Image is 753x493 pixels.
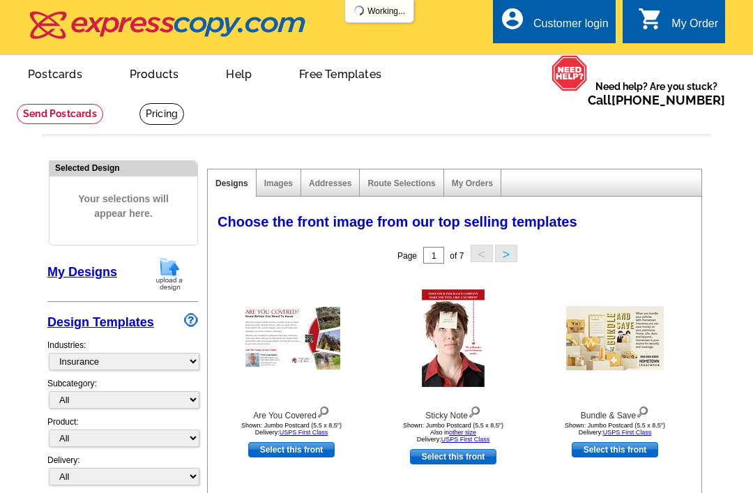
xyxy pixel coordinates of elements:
img: Sticky Note [422,289,485,387]
span: Also in [430,429,476,436]
a: My Designs [47,265,117,279]
a: Addresses [309,179,351,188]
a: use this design [572,442,658,457]
a: Help [204,56,274,89]
div: Bundle & Save [538,403,692,422]
a: other size [449,429,476,436]
a: Free Templates [277,56,404,89]
a: shopping_cart My Order [638,15,718,33]
a: [PHONE_NUMBER] [611,93,725,107]
img: Are You Covered [243,307,340,370]
img: view design details [317,403,330,418]
div: Shown: Jumbo Postcard (5.5 x 8.5") Delivery: [538,422,692,436]
div: Product: [47,416,198,454]
div: Shown: Jumbo Postcard (5.5 x 8.5") Delivery: [376,422,530,443]
img: help [552,55,588,91]
img: view design details [636,403,649,418]
div: Sticky Note [376,403,530,422]
i: shopping_cart [638,6,663,31]
img: view design details [468,403,481,418]
a: USPS First Class [280,429,328,436]
span: Your selections will appear here. [60,178,187,235]
span: Call [588,93,725,107]
img: Bundle & Save [566,306,664,370]
a: Design Templates [47,315,154,329]
a: use this design [248,442,335,457]
a: Route Selections [367,179,435,188]
div: Customer login [533,17,609,37]
div: Shown: Jumbo Postcard (5.5 x 8.5") Delivery: [215,422,368,436]
a: USPS First Class [603,429,652,436]
button: < [471,245,493,262]
span: Page [397,251,417,261]
div: Are You Covered [215,403,368,422]
div: Subcategory: [47,377,198,416]
img: loading... [353,5,365,16]
div: My Order [671,17,718,37]
a: Products [107,56,201,89]
button: > [495,245,517,262]
div: Selected Design [50,161,197,174]
a: Designs [215,179,248,188]
a: USPS First Class [441,436,490,443]
span: Choose the front image from our top selling templates [218,214,577,229]
a: account_circle Customer login [500,15,609,33]
div: Industries: [47,332,198,377]
a: Images [264,179,293,188]
a: use this design [410,449,496,464]
a: My Orders [452,179,493,188]
img: design-wizard-help-icon.png [184,313,198,327]
span: Need help? Are you stuck? [588,79,725,107]
div: Delivery: [47,454,198,492]
a: Postcards [6,56,105,89]
i: account_circle [500,6,525,31]
img: upload-design [151,256,188,291]
span: of 7 [450,251,464,261]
